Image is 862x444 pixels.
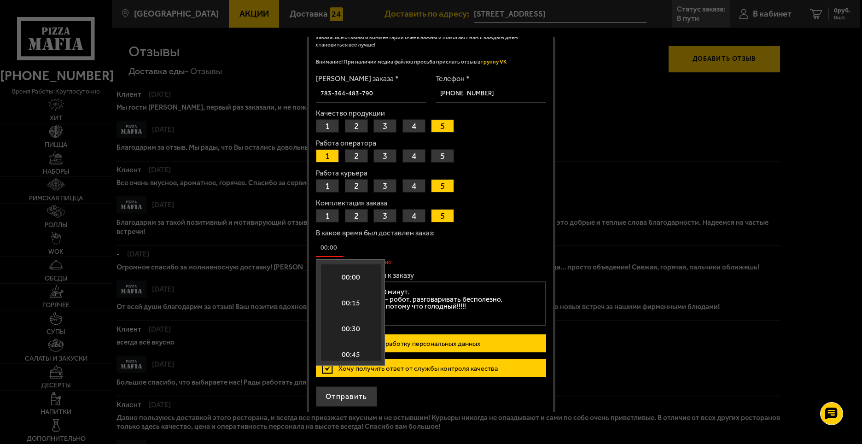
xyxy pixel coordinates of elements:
p: Внимание! При наличии медиа файлов просьба прислать отзыв в [316,58,546,66]
p: Поле должно быть заполнено [316,259,546,265]
button: 2 [345,149,368,163]
input: +7( [436,85,546,103]
button: 4 [402,209,425,222]
label: Хочу получить ответ от службы контроля качества [316,359,546,377]
button: 2 [345,209,368,222]
button: 5 [431,149,454,163]
label: Телефон * [436,75,546,82]
label: Комплектация заказа [316,199,546,207]
button: 4 [402,119,425,133]
li: 00:00 [321,264,381,290]
li: 00:30 [321,316,381,342]
input: 00:00 [316,239,344,257]
label: Общий комментарий к заказу [316,272,546,279]
button: 1 [316,209,339,222]
button: 4 [402,149,425,163]
button: 3 [373,179,396,193]
label: Согласен на обработку персональных данных [316,334,546,352]
button: 1 [316,149,339,163]
button: 3 [373,149,396,163]
button: 5 [431,209,454,222]
button: 4 [402,179,425,193]
button: 5 [431,119,454,133]
button: 5 [431,179,454,193]
textarea: Задерживают на 40 минут. Вместо оператора - робот, разговаривать бесполезно. Очень сердитый я, по... [316,281,546,327]
a: группу VK [481,58,507,65]
button: 3 [373,119,396,133]
label: [PERSON_NAME] заказа * [316,75,426,82]
button: 1 [316,119,339,133]
li: 00:15 [321,290,381,316]
label: В какое время был доставлен заказ: [316,229,546,237]
button: 2 [345,119,368,133]
button: 2 [345,179,368,193]
li: 00:45 [321,342,381,368]
label: Качество продукции [316,110,546,117]
button: 1 [316,179,339,193]
label: Работа курьера [316,169,546,177]
label: Работа оператора [316,140,546,147]
input: 925- [316,85,426,103]
button: 3 [373,209,396,222]
button: Отправить [316,386,377,407]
